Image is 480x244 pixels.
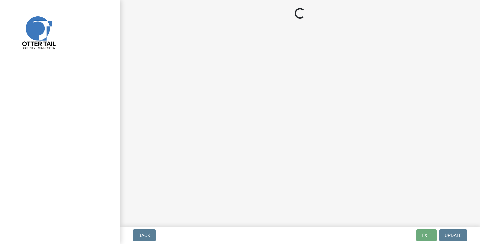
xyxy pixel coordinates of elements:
button: Exit [416,229,437,241]
span: Back [138,233,150,238]
button: Back [133,229,156,241]
img: Otter Tail County, Minnesota [13,7,63,57]
button: Update [439,229,467,241]
span: Update [445,233,462,238]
